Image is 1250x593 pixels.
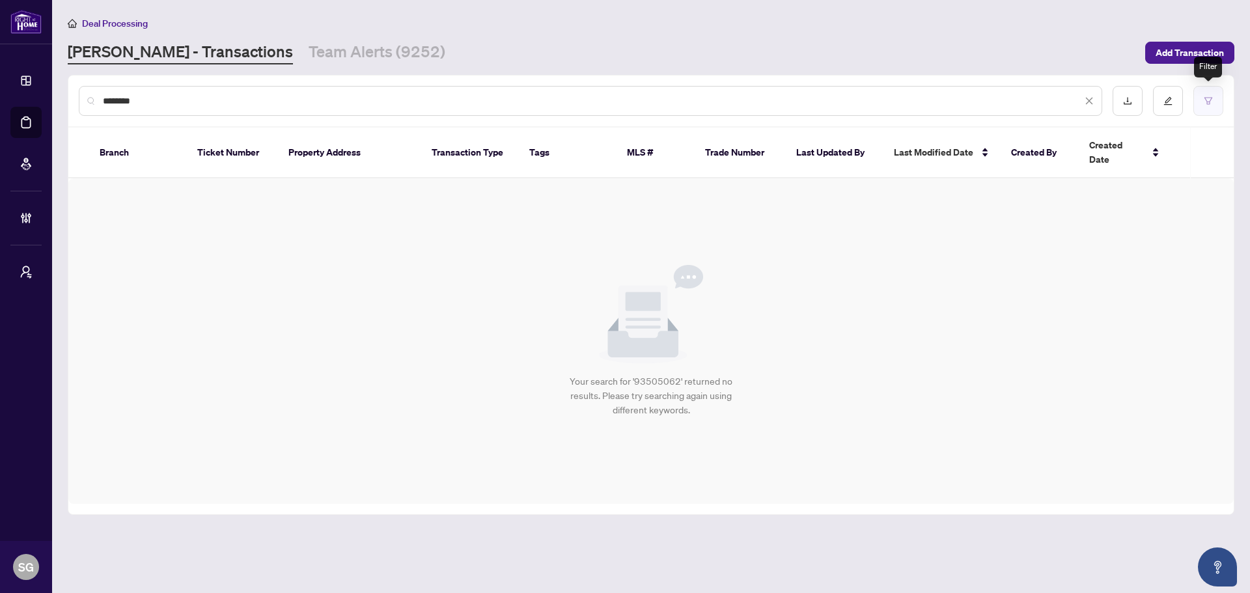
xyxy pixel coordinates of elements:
th: Property Address [278,128,421,178]
span: Created Date [1089,138,1144,167]
button: edit [1153,86,1183,116]
span: edit [1163,96,1173,105]
span: download [1123,96,1132,105]
img: logo [10,10,42,34]
span: SG [18,558,34,576]
th: Trade Number [695,128,786,178]
th: Tags [519,128,617,178]
span: home [68,19,77,28]
th: Created By [1001,128,1079,178]
th: Last Modified Date [883,128,1001,178]
button: Open asap [1198,547,1237,586]
th: Created Date [1079,128,1170,178]
th: Branch [89,128,187,178]
th: MLS # [617,128,695,178]
span: close [1085,96,1094,105]
a: [PERSON_NAME] - Transactions [68,41,293,64]
th: Transaction Type [421,128,519,178]
div: Your search for '93505062' returned no results. Please try searching again using different keywords. [563,374,740,417]
span: user-switch [20,266,33,279]
a: Team Alerts (9252) [309,41,445,64]
img: Null State Icon [599,265,703,364]
span: Deal Processing [82,18,148,29]
button: Add Transaction [1145,42,1234,64]
div: Filter [1194,57,1222,77]
button: download [1113,86,1143,116]
th: Ticket Number [187,128,278,178]
span: Add Transaction [1156,42,1224,63]
span: Last Modified Date [894,145,973,159]
span: filter [1204,96,1213,105]
th: Last Updated By [786,128,883,178]
button: filter [1193,86,1223,116]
